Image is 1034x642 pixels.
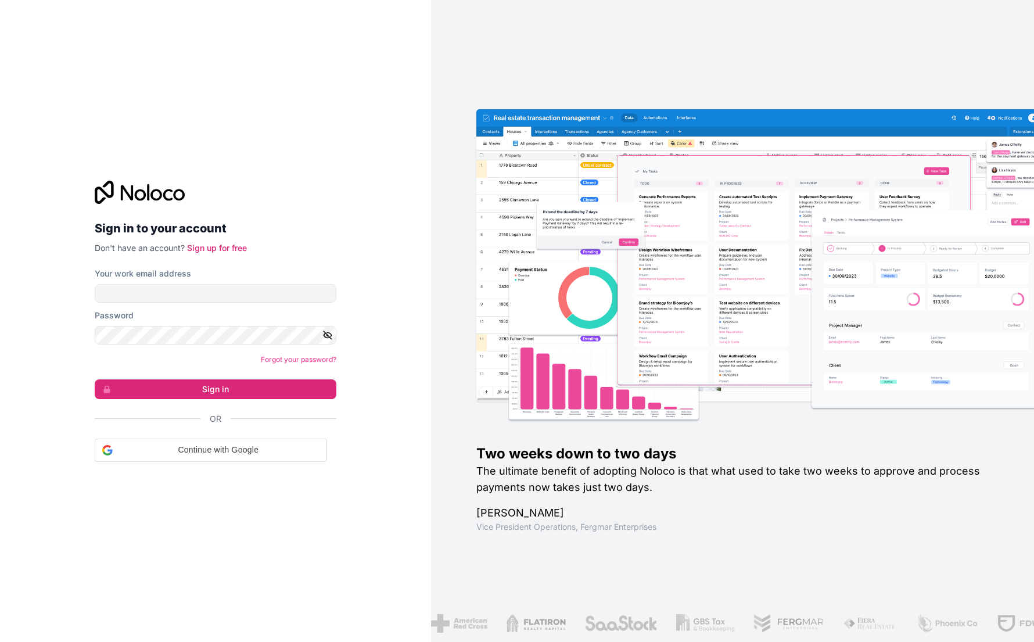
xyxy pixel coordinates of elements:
span: Or [210,413,221,425]
h1: [PERSON_NAME] [476,505,997,521]
img: /assets/flatiron-C8eUkumj.png [506,614,566,633]
button: Sign in [95,379,336,399]
img: /assets/phoenix-BREaitsQ.png [916,614,979,633]
input: Email address [95,284,336,303]
img: /assets/saastock-C6Zbiodz.png [584,614,658,633]
img: /assets/gbstax-C-GtDUiK.png [676,614,735,633]
div: Continue with Google [95,439,327,462]
a: Sign up for free [187,243,247,253]
h1: Two weeks down to two days [476,444,997,463]
img: /assets/fiera-fwj2N5v4.png [843,614,897,633]
h2: Sign in to your account [95,218,336,239]
img: /assets/american-red-cross-BAupjrZR.png [431,614,487,633]
h1: Vice President Operations , Fergmar Enterprises [476,521,997,533]
label: Password [95,310,134,321]
a: Forgot your password? [261,355,336,364]
label: Your work email address [95,268,191,279]
span: Don't have an account? [95,243,185,253]
span: Continue with Google [117,444,319,456]
h2: The ultimate benefit of adopting Noloco is that what used to take two weeks to approve and proces... [476,463,997,496]
img: /assets/fergmar-CudnrXN5.png [753,614,824,633]
input: Password [95,326,336,345]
